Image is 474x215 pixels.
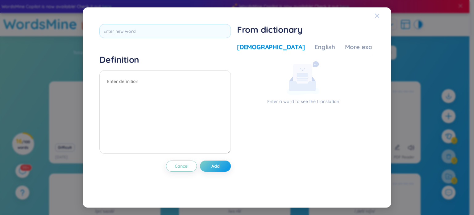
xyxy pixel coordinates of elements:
[99,54,231,65] h4: Definition
[375,7,391,24] button: Close
[314,43,335,51] div: English
[211,163,220,169] span: Add
[237,43,305,51] div: [DEMOGRAPHIC_DATA]
[237,24,372,35] h1: From dictionary
[237,98,369,105] p: Enter a word to see the translation
[99,24,231,38] input: Enter new word
[175,163,189,169] span: Cancel
[345,43,390,51] div: More examples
